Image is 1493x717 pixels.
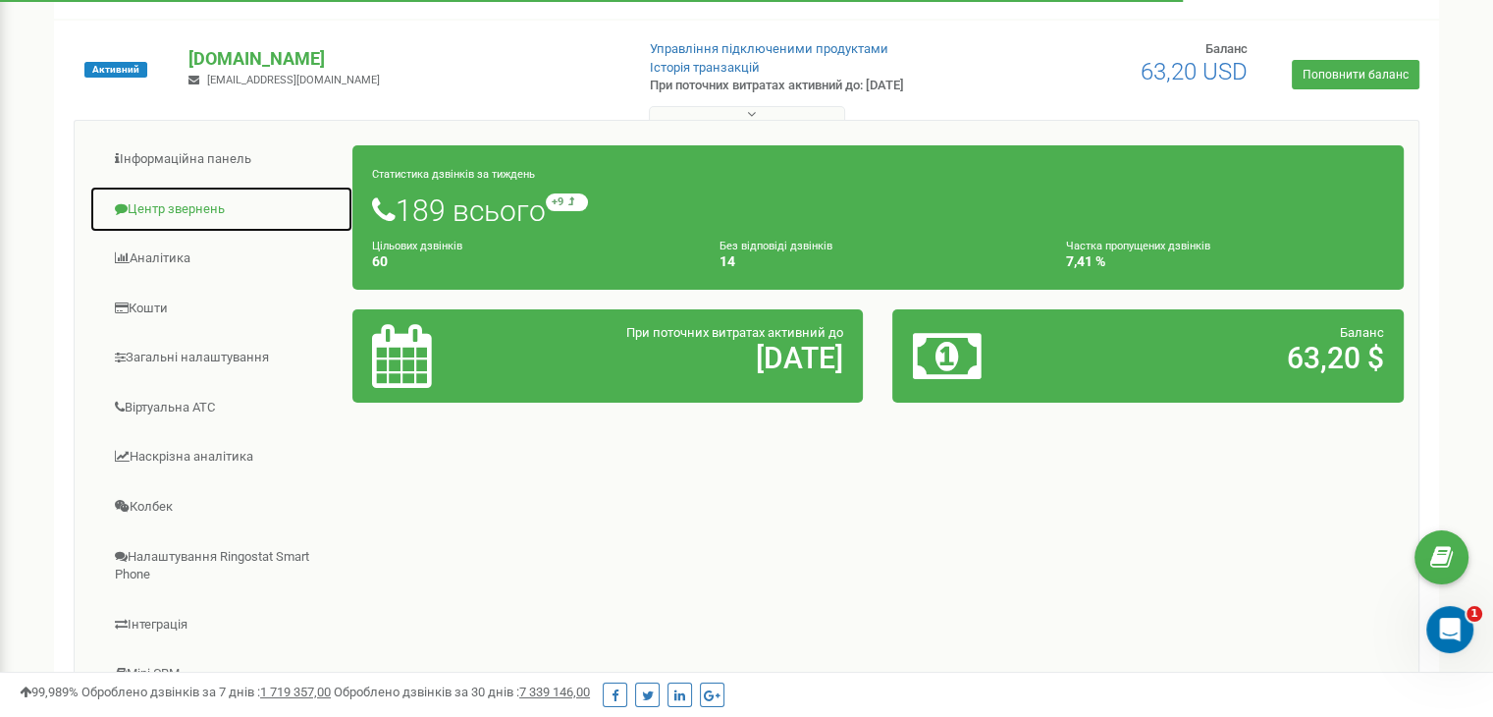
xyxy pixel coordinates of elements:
[626,325,843,340] span: При поточних витратах активний до
[372,254,690,269] h4: 60
[372,193,1384,227] h1: 189 всього
[89,334,353,382] a: Загальні налаштування
[1080,342,1384,374] h2: 63,20 $
[89,533,353,599] a: Налаштування Ringostat Smart Phone
[334,685,590,699] span: Оброблено дзвінків за 30 днів :
[1340,325,1384,340] span: Баланс
[372,168,535,181] small: Статистика дзвінків за тиждень
[546,193,588,211] small: +9
[1141,58,1248,85] span: 63,20 USD
[89,235,353,283] a: Аналiтика
[1066,254,1384,269] h4: 7,41 %
[81,685,331,699] span: Оброблено дзвінків за 7 днів :
[1205,41,1248,56] span: Баланс
[89,483,353,531] a: Колбек
[89,285,353,333] a: Кошти
[89,601,353,649] a: Інтеграція
[89,433,353,481] a: Наскрізна аналітика
[1426,606,1473,653] iframe: Intercom live chat
[260,685,331,699] u: 1 719 357,00
[372,240,462,252] small: Цільових дзвінків
[89,650,353,698] a: Mini CRM
[1066,240,1210,252] small: Частка пропущених дзвінків
[1292,60,1419,89] a: Поповнити баланс
[539,342,843,374] h2: [DATE]
[720,254,1038,269] h4: 14
[207,74,380,86] span: [EMAIL_ADDRESS][DOMAIN_NAME]
[720,240,832,252] small: Без відповіді дзвінків
[89,136,353,184] a: Інформаційна панель
[1466,606,1482,622] span: 1
[188,46,617,72] p: [DOMAIN_NAME]
[89,384,353,432] a: Віртуальна АТС
[519,685,590,699] u: 7 339 146,00
[650,41,888,56] a: Управління підключеними продуктами
[20,685,79,699] span: 99,989%
[650,60,760,75] a: Історія транзакцій
[650,77,964,95] p: При поточних витратах активний до: [DATE]
[89,186,353,234] a: Центр звернень
[84,62,147,78] span: Активний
